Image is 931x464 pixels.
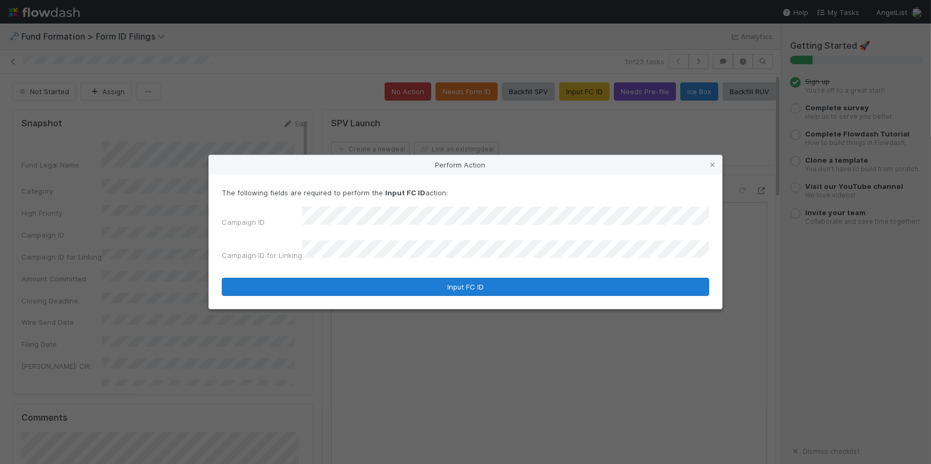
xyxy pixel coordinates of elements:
[385,188,425,197] strong: Input FC ID
[222,187,709,198] p: The following fields are required to perform the action:
[222,250,302,261] label: Campaign ID for Linking
[209,155,722,174] div: Perform Action
[222,278,709,296] button: Input FC ID
[222,217,265,227] label: Campaign ID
